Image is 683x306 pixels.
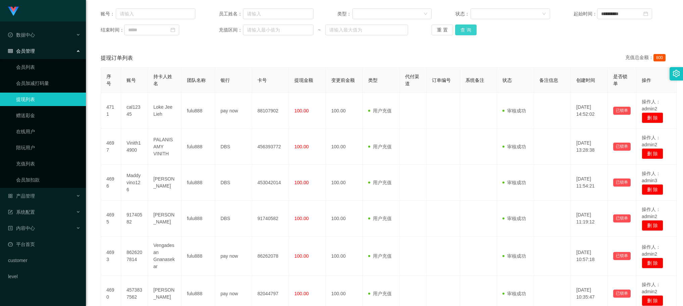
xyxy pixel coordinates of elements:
td: 4697 [101,129,121,165]
span: 操作人：admin3 [642,171,661,183]
a: 充值列表 [16,157,81,170]
i: 图标: form [8,210,13,214]
a: 会员加扣款 [16,173,81,187]
a: 赠送彩金 [16,109,81,122]
button: 删 除 [642,220,663,231]
td: [DATE] 10:57:18 [571,237,608,276]
input: 请输入最大值为 [325,24,408,35]
td: pay now [215,93,252,129]
button: 删 除 [642,112,663,123]
span: 银行 [221,78,230,83]
td: Vinith14900 [121,129,148,165]
span: 审核成功 [502,291,526,296]
td: fulu888 [182,237,215,276]
button: 已锁单 [613,143,631,151]
i: 图标: calendar [170,28,175,32]
i: 图标: setting [673,70,680,77]
span: 会员管理 [8,48,35,54]
td: Maddyvino126 [121,165,148,201]
td: [DATE] 14:52:02 [571,93,608,129]
i: 图标: table [8,49,13,53]
span: 用户充值 [368,216,392,221]
td: 91740582 [121,201,148,237]
td: 453042014 [252,165,289,201]
span: 系统备注 [466,78,484,83]
span: 代付渠道 [405,74,419,86]
td: [DATE] 11:54:21 [571,165,608,201]
span: 充值区间： [219,27,243,34]
button: 已锁单 [613,252,631,260]
span: 用户充值 [368,108,392,113]
td: Vengadesan Gnanasekar [148,237,182,276]
span: 团队名称 [187,78,206,83]
td: PALANISAMY VINITH [148,129,182,165]
span: 账号 [127,78,136,83]
button: 删 除 [642,258,663,268]
span: 100.00 [294,253,309,259]
span: 类型： [337,10,352,17]
span: 提现订单列表 [101,54,133,62]
td: DBS [215,165,252,201]
span: 用户充值 [368,180,392,185]
td: [PERSON_NAME] [148,165,182,201]
a: 会员加减打码量 [16,76,81,90]
span: 系统配置 [8,209,35,215]
td: fulu888 [182,129,215,165]
td: [DATE] 11:19:12 [571,201,608,237]
td: 91740582 [252,201,289,237]
span: 提现金额 [294,78,313,83]
span: 持卡人姓名 [153,74,172,86]
td: fulu888 [182,201,215,237]
span: 序号 [106,74,111,86]
input: 请输入 [243,8,313,19]
span: 100.00 [294,216,309,221]
span: 审核成功 [502,180,526,185]
td: 86262078 [252,237,289,276]
span: 操作人：admin2 [642,207,661,219]
span: 结束时间： [101,27,124,34]
span: 变更前金额 [331,78,355,83]
input: 请输入 [116,8,195,19]
button: 删 除 [642,148,663,159]
i: 图标: appstore-o [8,194,13,198]
button: 查 询 [455,24,477,35]
span: 100.00 [294,291,309,296]
span: 审核成功 [502,216,526,221]
input: 请输入最小值为 [243,24,313,35]
i: 图标: down [542,12,546,16]
td: pay now [215,237,252,276]
td: 100.00 [326,129,363,165]
a: 陪玩用户 [16,141,81,154]
td: 4696 [101,165,121,201]
span: 操作人：admin2 [642,99,661,111]
span: 订单编号 [432,78,451,83]
div: 充值总金额： [625,54,668,62]
td: 456393772 [252,129,289,165]
td: [PERSON_NAME] [148,201,182,237]
span: 状态 [502,78,512,83]
a: level [8,270,81,283]
span: 产品管理 [8,193,35,199]
span: 是否锁单 [613,74,627,86]
span: 用户充值 [368,144,392,149]
span: 数据中心 [8,32,35,38]
span: 内容中心 [8,225,35,231]
button: 删 除 [642,184,663,195]
span: 起始时间： [574,10,597,17]
button: 已锁单 [613,214,631,222]
span: 创建时间 [576,78,595,83]
button: 删 除 [642,295,663,306]
td: DBS [215,129,252,165]
td: 4711 [101,93,121,129]
i: 图标: calendar [643,11,648,16]
i: 图标: down [424,12,428,16]
a: 会员列表 [16,60,81,74]
button: 已锁单 [613,290,631,298]
span: 审核成功 [502,144,526,149]
span: 操作人：admin2 [642,282,661,294]
img: logo.9652507e.png [8,7,19,16]
button: 重 置 [432,24,453,35]
i: 图标: profile [8,226,13,231]
td: Loke Jee Lieh [148,93,182,129]
a: 提现列表 [16,93,81,106]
